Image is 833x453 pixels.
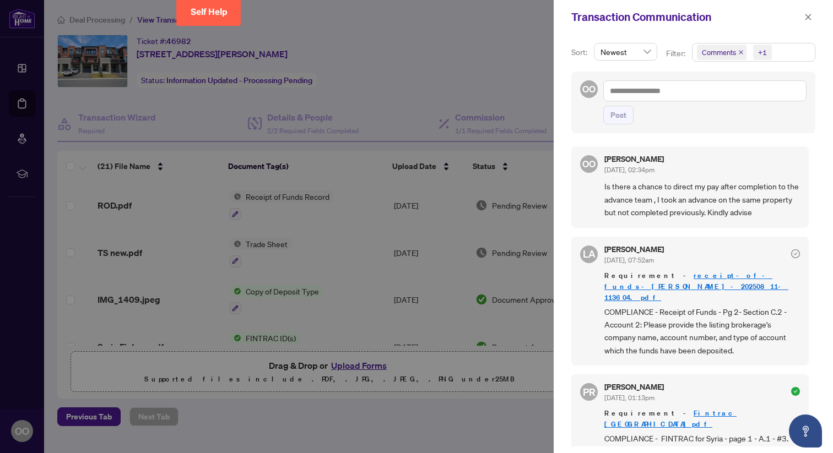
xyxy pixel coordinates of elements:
span: [DATE], 07:52am [604,256,654,264]
span: Comments [702,47,736,58]
span: close [738,50,744,55]
span: LA [583,246,596,261]
span: close [804,13,812,21]
span: [DATE], 01:13pm [604,394,654,402]
p: Sort: [571,46,589,58]
span: Requirement - [604,408,800,430]
span: Newest [601,43,651,60]
h5: [PERSON_NAME] [604,383,664,391]
span: check-circle [791,387,800,396]
h5: [PERSON_NAME] [604,155,664,163]
span: Is there a chance to direct my pay after completion to the advance team , I took an advance on th... [604,180,800,219]
span: Requirement - [604,270,800,303]
div: +1 [758,47,767,58]
span: COMPLIANCE - Receipt of Funds - Pg 2- Section C.2 - Account 2: Please provide the listing brokera... [604,305,800,357]
span: Comments [697,45,747,60]
span: Self Help [191,7,228,17]
div: Transaction Communication [571,9,801,25]
span: check-circle [791,249,800,258]
span: OO [582,82,596,96]
h5: [PERSON_NAME] [604,245,664,253]
span: PR [583,384,596,400]
a: receipt-of-funds-[PERSON_NAME]-20250811-113604.pdf [604,271,788,302]
button: Post [603,106,634,124]
p: Filter: [666,47,687,59]
span: [DATE], 02:34pm [604,166,654,174]
button: Open asap [789,414,822,447]
span: OO [582,157,596,171]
